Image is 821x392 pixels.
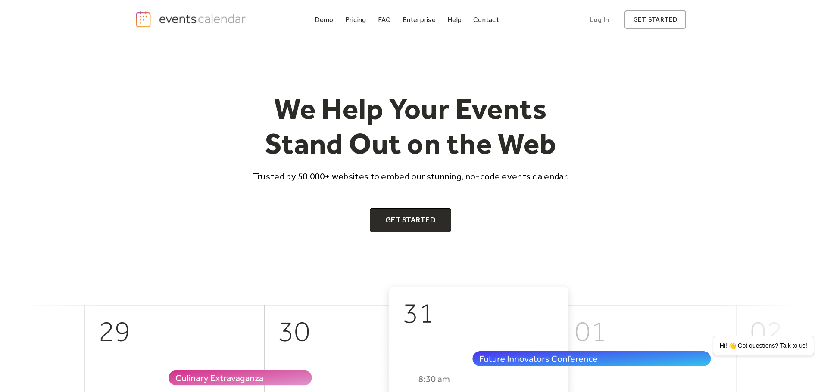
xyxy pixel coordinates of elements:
a: Get Started [370,208,451,232]
a: get started [624,10,686,29]
a: Pricing [342,14,370,25]
p: Trusted by 50,000+ websites to embed our stunning, no-code events calendar. [245,170,576,182]
a: home [135,10,249,28]
a: Help [444,14,465,25]
div: Pricing [345,17,366,22]
div: Demo [315,17,334,22]
a: Contact [470,14,503,25]
div: Contact [473,17,499,22]
a: Log In [581,10,618,29]
a: Enterprise [399,14,439,25]
h1: We Help Your Events Stand Out on the Web [245,91,576,161]
a: FAQ [375,14,395,25]
div: FAQ [378,17,391,22]
div: Help [447,17,462,22]
a: Demo [311,14,337,25]
div: Enterprise [403,17,435,22]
